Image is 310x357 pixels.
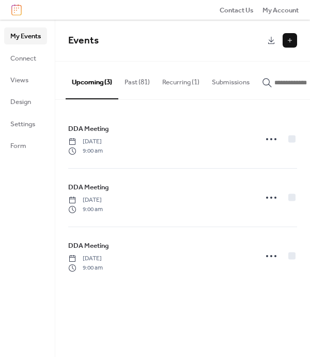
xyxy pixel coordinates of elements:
[10,119,35,129] span: Settings
[4,137,47,154] a: Form
[4,27,47,44] a: My Events
[4,71,47,88] a: Views
[68,124,109,134] span: DDA Meeting
[66,62,118,99] button: Upcoming (3)
[220,5,254,15] a: Contact Us
[10,75,28,85] span: Views
[156,62,206,98] button: Recurring (1)
[10,31,41,41] span: My Events
[68,263,103,273] span: 9:00 am
[10,53,36,64] span: Connect
[68,240,109,251] a: DDA Meeting
[68,31,99,50] span: Events
[206,62,256,98] button: Submissions
[4,50,47,66] a: Connect
[118,62,156,98] button: Past (81)
[220,5,254,16] span: Contact Us
[68,182,109,192] span: DDA Meeting
[262,5,299,16] span: My Account
[68,123,109,135] a: DDA Meeting
[68,182,109,193] a: DDA Meeting
[11,4,22,16] img: logo
[68,137,103,146] span: [DATE]
[68,196,103,205] span: [DATE]
[68,254,103,263] span: [DATE]
[4,115,47,132] a: Settings
[10,97,31,107] span: Design
[262,5,299,15] a: My Account
[68,205,103,214] span: 9:00 am
[4,93,47,110] a: Design
[10,141,26,151] span: Form
[68,146,103,156] span: 9:00 am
